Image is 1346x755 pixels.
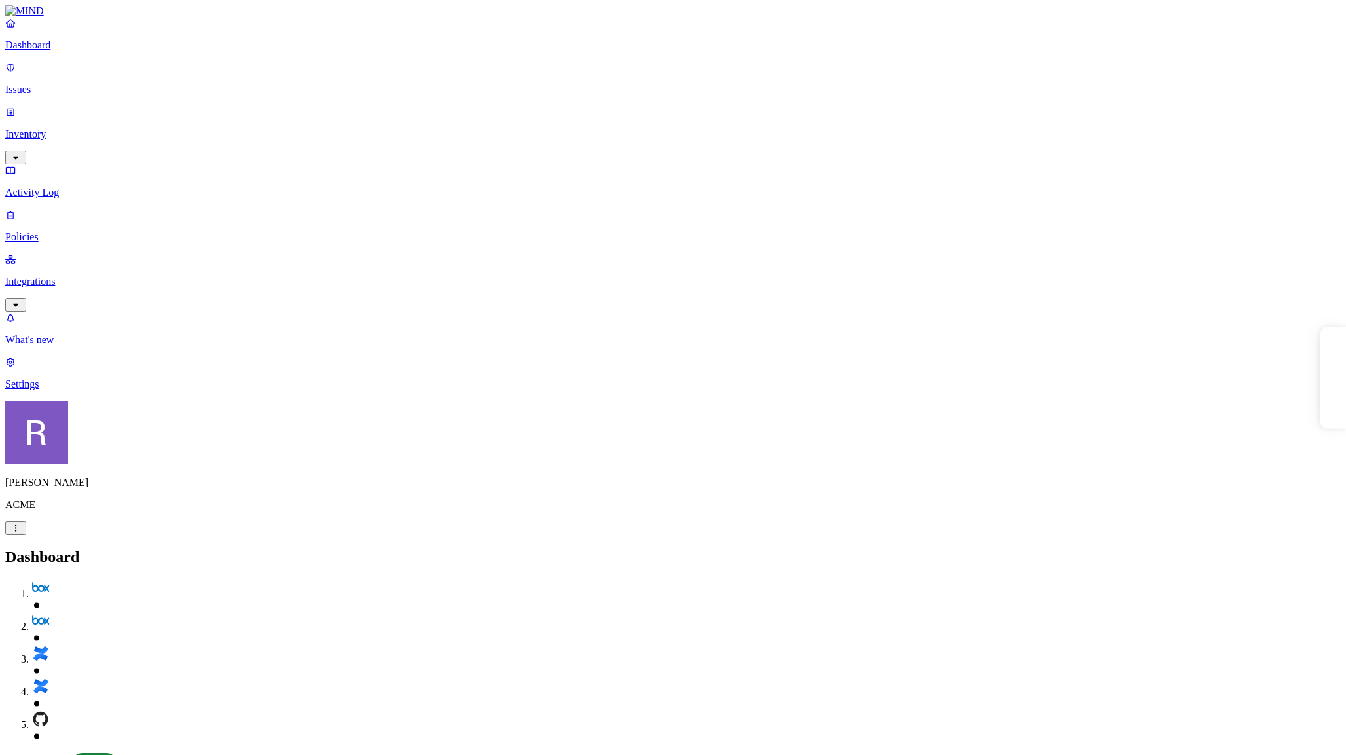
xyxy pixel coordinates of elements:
p: Integrations [5,276,1341,287]
p: Policies [5,231,1341,243]
p: Inventory [5,128,1341,140]
p: Issues [5,84,1341,96]
p: What's new [5,334,1341,346]
a: What's new [5,312,1341,346]
p: ACME [5,499,1341,511]
a: Issues [5,62,1341,96]
p: Activity Log [5,187,1341,198]
img: svg%3e [31,710,50,728]
img: svg%3e [31,612,50,630]
a: Policies [5,209,1341,243]
p: Dashboard [5,39,1341,51]
a: Dashboard [5,17,1341,51]
img: svg%3e [31,579,50,597]
p: [PERSON_NAME] [5,477,1341,488]
h2: Dashboard [5,548,1341,566]
a: Inventory [5,106,1341,162]
a: Activity Log [5,164,1341,198]
img: svg%3e [31,644,50,663]
img: svg%3e [31,677,50,695]
a: Settings [5,356,1341,390]
a: MIND [5,5,1341,17]
p: Settings [5,378,1341,390]
img: Rich Thompson [5,401,68,464]
img: MIND [5,5,44,17]
a: Integrations [5,253,1341,310]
